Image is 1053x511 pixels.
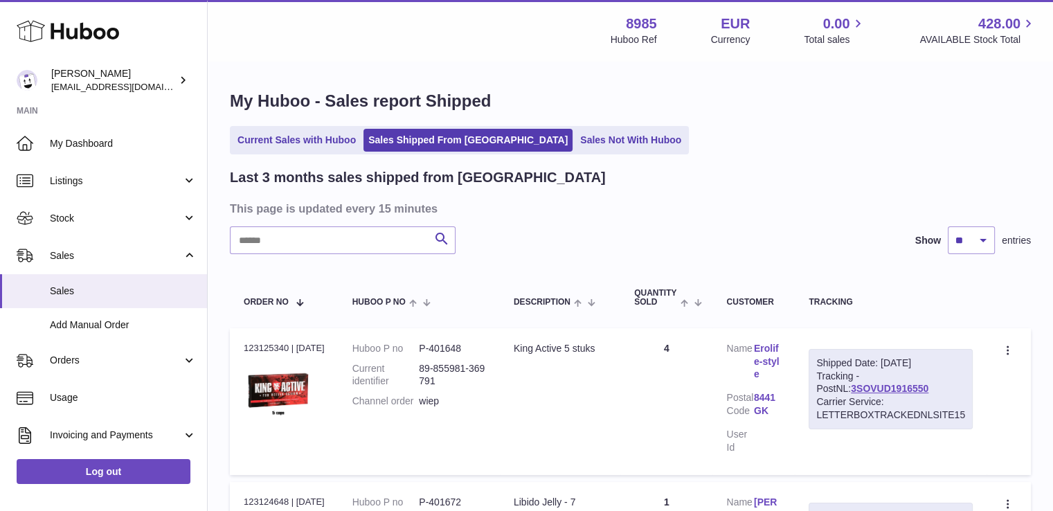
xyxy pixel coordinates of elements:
[823,15,850,33] span: 0.00
[244,298,289,307] span: Order No
[816,357,965,370] div: Shipped Date: [DATE]
[352,298,406,307] span: Huboo P no
[51,81,204,92] span: [EMAIL_ADDRESS][DOMAIN_NAME]
[363,129,573,152] a: Sales Shipped From [GEOGRAPHIC_DATA]
[419,395,486,408] dd: wiep
[620,328,712,475] td: 4
[419,362,486,388] dd: 89-855981-369791
[50,391,197,404] span: Usage
[851,383,928,394] a: 3SOVUD1916550
[17,70,37,91] img: info@dehaanlifestyle.nl
[50,285,197,298] span: Sales
[17,459,190,484] a: Log out
[809,349,973,429] div: Tracking - PostNL:
[352,496,420,509] dt: Huboo P no
[919,33,1036,46] span: AVAILABLE Stock Total
[352,342,420,355] dt: Huboo P no
[1002,234,1031,247] span: entries
[514,298,570,307] span: Description
[50,429,182,442] span: Invoicing and Payments
[419,342,486,355] dd: P-401648
[230,201,1027,216] h3: This page is updated every 15 minutes
[244,342,325,355] div: 123125340 | [DATE]
[352,395,420,408] dt: Channel order
[919,15,1036,46] a: 428.00 AVAILABLE Stock Total
[50,174,182,188] span: Listings
[634,289,677,307] span: Quantity Sold
[915,234,941,247] label: Show
[726,391,753,421] dt: Postal Code
[514,342,606,355] div: King Active 5 stuks
[711,33,750,46] div: Currency
[626,15,657,33] strong: 8985
[352,362,420,388] dt: Current identifier
[754,342,781,382] a: Erolife-style
[51,67,176,93] div: [PERSON_NAME]
[754,391,781,418] a: 8441 GK
[804,33,865,46] span: Total sales
[50,319,197,332] span: Add Manual Order
[244,496,325,508] div: 123124648 | [DATE]
[230,90,1031,112] h1: My Huboo - Sales report Shipped
[726,298,781,307] div: Customer
[978,15,1020,33] span: 428.00
[611,33,657,46] div: Huboo Ref
[50,354,182,367] span: Orders
[50,137,197,150] span: My Dashboard
[575,129,686,152] a: Sales Not With Huboo
[726,428,753,454] dt: User Id
[721,15,750,33] strong: EUR
[233,129,361,152] a: Current Sales with Huboo
[809,298,973,307] div: Tracking
[50,212,182,225] span: Stock
[804,15,865,46] a: 0.00 Total sales
[726,342,753,385] dt: Name
[419,496,486,509] dd: P-401672
[244,359,313,422] img: king-active-king-active-5-capules.jpg
[230,168,606,187] h2: Last 3 months sales shipped from [GEOGRAPHIC_DATA]
[816,395,965,422] div: Carrier Service: LETTERBOXTRACKEDNLSITE15
[50,249,182,262] span: Sales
